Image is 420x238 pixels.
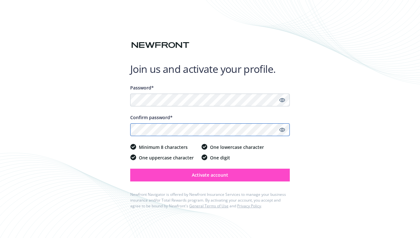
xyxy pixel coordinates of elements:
[130,63,290,75] h1: Join us and activate your profile.
[278,96,286,104] a: Show password
[139,144,188,150] span: Minimum 8 characters
[130,40,191,51] img: Newfront logo
[130,169,290,181] button: Activate account
[210,154,230,161] span: One digit
[189,203,229,209] a: General Terms of Use
[130,85,154,91] span: Password*
[130,114,173,120] span: Confirm password*
[139,154,194,161] span: One uppercase character
[210,144,264,150] span: One lowercase character
[130,123,290,136] input: Confirm your unique password...
[130,192,290,209] div: Newfront Navigator is offered by Newfront Insurance Services to manage your business insurance an...
[237,203,261,209] a: Privacy Policy
[278,126,286,134] a: Show password
[192,172,228,178] span: Activate account
[130,94,290,106] input: Enter a unique password...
